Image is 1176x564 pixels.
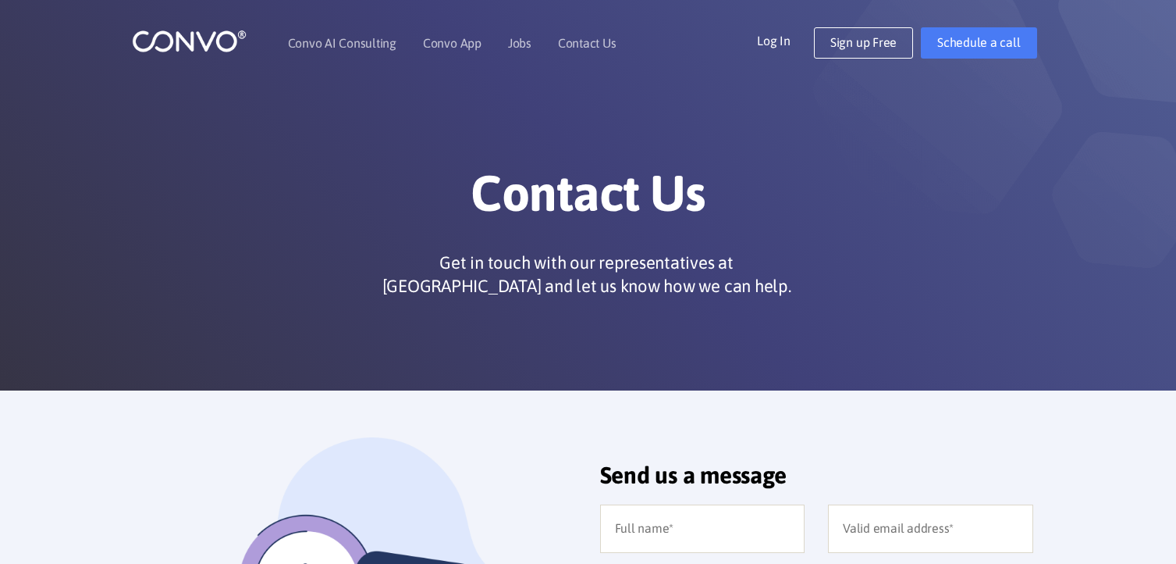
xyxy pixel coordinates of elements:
[132,29,247,53] img: logo_1.png
[155,163,1021,235] h1: Contact Us
[600,505,805,553] input: Full name*
[423,37,481,49] a: Convo App
[814,27,913,59] a: Sign up Free
[288,37,396,49] a: Convo AI Consulting
[757,27,814,52] a: Log In
[508,37,531,49] a: Jobs
[376,251,798,298] p: Get in touch with our representatives at [GEOGRAPHIC_DATA] and let us know how we can help.
[600,461,1033,501] h2: Send us a message
[921,27,1036,59] a: Schedule a call
[828,505,1033,553] input: Valid email address*
[558,37,616,49] a: Contact Us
